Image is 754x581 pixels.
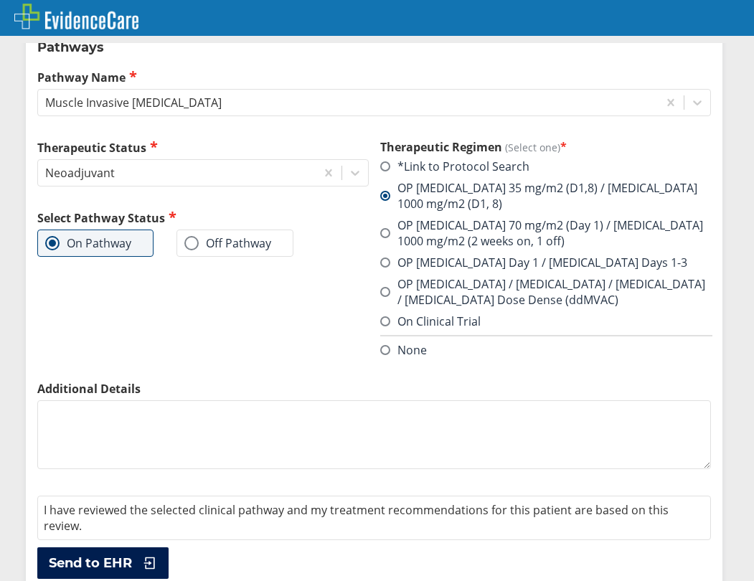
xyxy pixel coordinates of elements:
label: On Clinical Trial [380,313,481,329]
label: OP [MEDICAL_DATA] 35 mg/m2 (D1,8) / [MEDICAL_DATA] 1000 mg/m2 (D1, 8) [380,180,712,212]
label: Therapeutic Status [37,139,369,156]
div: Muscle Invasive [MEDICAL_DATA] [45,95,222,110]
span: Send to EHR [49,554,132,572]
h2: Pathways [37,39,711,56]
label: *Link to Protocol Search [380,159,529,174]
label: Additional Details [37,381,711,397]
label: OP [MEDICAL_DATA] 70 mg/m2 (Day 1) / [MEDICAL_DATA] 1000 mg/m2 (2 weeks on, 1 off) [380,217,712,249]
h2: Select Pathway Status [37,209,369,226]
label: OP [MEDICAL_DATA] / [MEDICAL_DATA] / [MEDICAL_DATA] / [MEDICAL_DATA] Dose Dense (ddMVAC) [380,276,712,308]
label: OP [MEDICAL_DATA] Day 1 / [MEDICAL_DATA] Days 1-3 [380,255,687,270]
button: Send to EHR [37,547,169,579]
label: None [380,342,427,358]
div: Neoadjuvant [45,165,115,181]
label: Pathway Name [37,69,711,85]
span: I have reviewed the selected clinical pathway and my treatment recommendations for this patient a... [44,502,669,534]
label: On Pathway [45,236,131,250]
h3: Therapeutic Regimen [380,139,712,155]
img: EvidenceCare [14,4,138,29]
label: Off Pathway [184,236,271,250]
span: (Select one) [505,141,560,154]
